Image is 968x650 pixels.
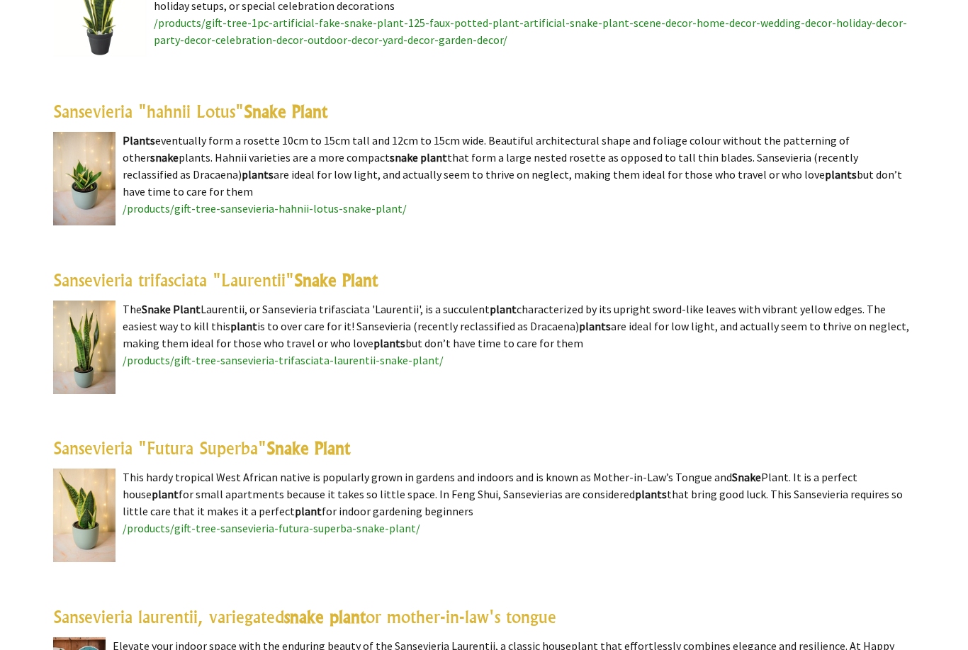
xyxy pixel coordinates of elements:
a: /products/gift-tree-sansevieria-trifasciata-laurentii-snake-plant/ [123,353,444,367]
a: /products/gift-tree-sansevieria-futura-superba-snake-plant/ [123,521,420,535]
highlight: Snake Plant [244,101,327,122]
highlight: plants [825,167,857,181]
img: Sansevieria "hahnii Lotus" Snake Plant [53,132,116,225]
img: Sansevieria trifasciata "Laurentii" Snake Plant [53,301,116,394]
a: Sansevieria "hahnii Lotus"Snake Plant [53,101,327,122]
highlight: Snake [732,470,761,484]
highlight: Snake Plant [266,437,350,459]
highlight: Plants [123,133,155,147]
highlight: plant [152,487,179,501]
highlight: plant [490,302,517,316]
highlight: Snake Plant [294,269,378,291]
highlight: snake plant [284,606,366,627]
highlight: plants [579,319,611,333]
highlight: Snake Plant [142,302,201,316]
a: /products/gift-tree-sansevieria-hahnii-lotus-snake-plant/ [123,201,407,215]
highlight: plant [295,504,322,518]
a: /products/gift-tree-1pc-artificial-fake-snake-plant-125-faux-potted-plant-artificial-snake-plant-... [154,16,907,47]
img: Sansevieria "Futura Superba" Snake Plant [53,469,116,562]
highlight: snake [150,150,179,164]
highlight: plants [635,487,667,501]
a: Sansevieria laurentii, variegatedsnake plantor mother-in-law's tongue [53,606,556,627]
highlight: plants [373,336,405,350]
highlight: plant [230,319,257,333]
highlight: snake plant [390,150,447,164]
highlight: plants [242,167,274,181]
a: Sansevieria trifasciata "Laurentii"Snake Plant [53,269,378,291]
a: Sansevieria "Futura Superba"Snake Plant [53,437,350,459]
